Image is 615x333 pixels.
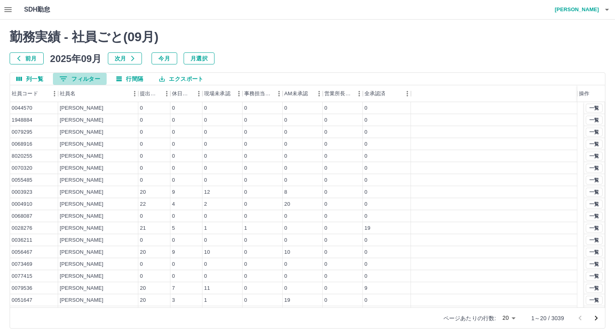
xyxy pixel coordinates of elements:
[12,128,32,136] div: 0079295
[172,189,175,196] div: 9
[324,285,327,292] div: 0
[108,52,142,64] button: 次月
[364,189,367,196] div: 0
[233,88,245,100] button: メニュー
[324,201,327,208] div: 0
[586,224,603,233] button: 一覧
[364,140,367,148] div: 0
[244,297,247,304] div: 0
[140,85,161,102] div: 提出件数
[204,140,207,148] div: 0
[60,116,103,124] div: [PERSON_NAME]
[172,237,175,244] div: 0
[172,152,175,160] div: 0
[586,260,603,269] button: 一覧
[204,128,207,136] div: 0
[324,297,327,304] div: 0
[202,85,243,102] div: 現場未承認
[324,177,327,184] div: 0
[364,249,367,256] div: 0
[12,189,32,196] div: 0003923
[140,261,143,268] div: 0
[49,88,61,100] button: メニュー
[284,140,287,148] div: 0
[364,201,367,208] div: 0
[324,85,353,102] div: 営業所長未承認
[172,116,175,124] div: 0
[60,189,103,196] div: [PERSON_NAME]
[586,212,603,221] button: 一覧
[12,213,32,220] div: 0068087
[364,116,367,124] div: 0
[284,152,287,160] div: 0
[10,29,605,44] h2: 勤務実績 - 社員ごと( 09 月)
[140,285,146,292] div: 20
[577,85,598,102] div: 操作
[284,164,287,172] div: 0
[284,189,287,196] div: 8
[12,116,32,124] div: 1948884
[324,273,327,280] div: 0
[364,297,367,304] div: 0
[243,85,283,102] div: 事務担当未承認
[12,201,32,208] div: 0004910
[193,88,205,100] button: メニュー
[140,164,143,172] div: 0
[140,201,146,208] div: 22
[364,213,367,220] div: 0
[204,297,207,304] div: 1
[324,225,327,232] div: 0
[364,285,367,292] div: 9
[586,272,603,281] button: 一覧
[60,164,103,172] div: [PERSON_NAME]
[140,104,143,112] div: 0
[586,236,603,245] button: 一覧
[140,213,143,220] div: 0
[244,225,247,232] div: 1
[324,128,327,136] div: 0
[324,164,327,172] div: 0
[401,88,413,100] button: メニュー
[586,164,603,173] button: 一覧
[204,225,207,232] div: 1
[244,140,247,148] div: 0
[138,85,170,102] div: 提出件数
[12,140,32,148] div: 0068916
[586,116,603,124] button: 一覧
[244,116,247,124] div: 0
[244,85,273,102] div: 事務担当未承認
[172,225,175,232] div: 5
[244,189,247,196] div: 0
[364,85,386,102] div: 全承認済
[204,201,207,208] div: 2
[12,177,32,184] div: 0055485
[12,104,32,112] div: 0044570
[172,85,193,102] div: 休日件数
[273,88,285,100] button: メニュー
[364,261,367,268] div: 0
[172,261,175,268] div: 0
[586,152,603,160] button: 一覧
[172,128,175,136] div: 0
[140,249,146,256] div: 20
[284,285,287,292] div: 0
[172,140,175,148] div: 0
[364,104,367,112] div: 0
[204,261,207,268] div: 0
[284,261,287,268] div: 0
[586,248,603,257] button: 一覧
[172,249,175,256] div: 9
[60,177,103,184] div: [PERSON_NAME]
[244,213,247,220] div: 0
[204,116,207,124] div: 0
[364,225,370,232] div: 19
[284,273,287,280] div: 0
[60,237,103,244] div: [PERSON_NAME]
[53,73,107,85] button: フィルター表示
[140,116,143,124] div: 0
[129,88,141,100] button: メニュー
[204,164,207,172] div: 0
[172,177,175,184] div: 0
[586,140,603,148] button: 一覧
[586,176,603,185] button: 一覧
